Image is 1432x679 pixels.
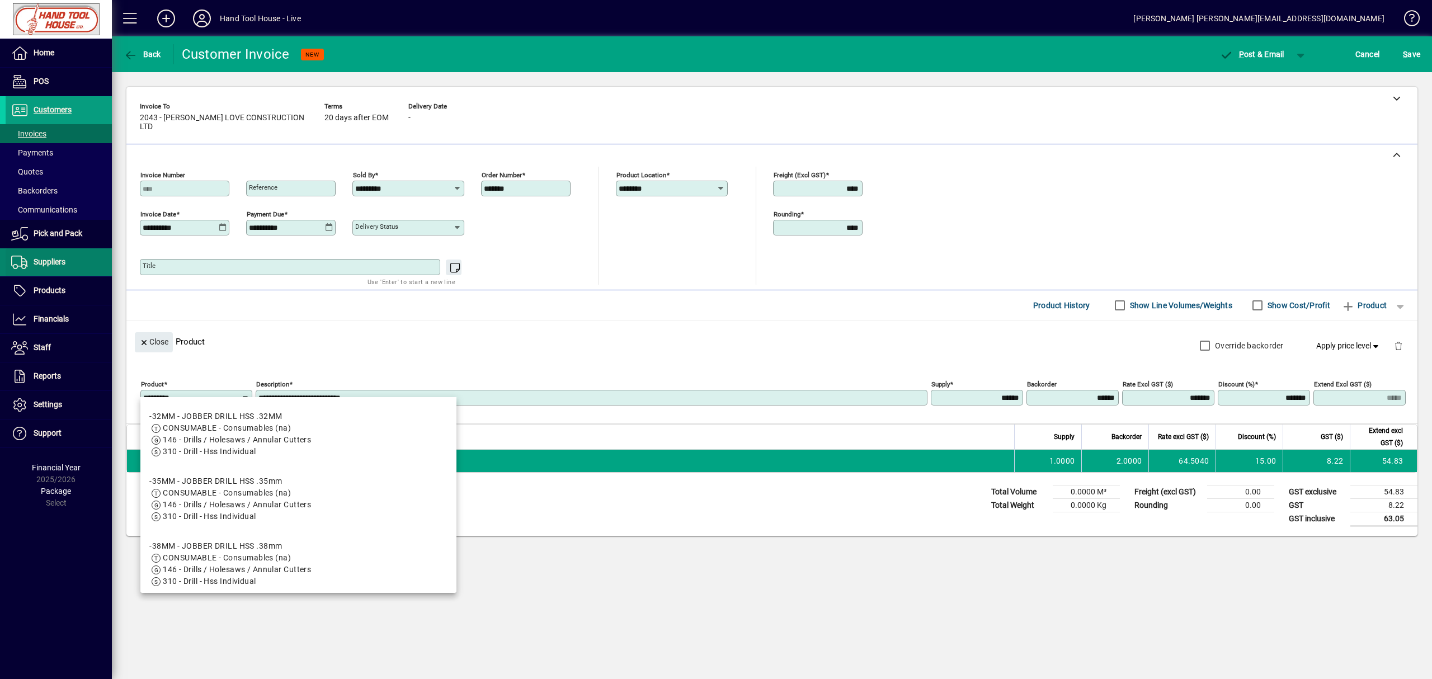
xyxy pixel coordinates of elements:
[141,380,164,388] mat-label: Product
[163,512,256,521] span: 310 - Drill - Hss Individual
[324,114,389,122] span: 20 days after EOM
[6,248,112,276] a: Suppliers
[126,321,1417,362] div: Product
[139,333,168,351] span: Close
[220,10,301,27] div: Hand Tool House - Live
[1283,512,1350,526] td: GST inclusive
[6,305,112,333] a: Financials
[6,334,112,362] a: Staff
[163,447,256,456] span: 310 - Drill - Hss Individual
[774,210,800,218] mat-label: Rounding
[1218,380,1255,388] mat-label: Discount (%)
[6,200,112,219] a: Communications
[34,428,62,437] span: Support
[1396,2,1418,39] a: Knowledge Base
[1029,295,1095,315] button: Product History
[149,540,311,552] div: -38MM - JOBBER DRILL HSS .38mm
[1341,296,1387,314] span: Product
[1216,450,1283,472] td: 15.00
[11,186,58,195] span: Backorders
[1312,336,1386,356] button: Apply price level
[1158,431,1209,443] span: Rate excl GST ($)
[140,466,456,531] mat-option: -35MM - JOBBER DRILL HSS .35mm
[140,402,456,466] mat-option: -32MM - JOBBER DRILL HSS .32MM
[1238,431,1276,443] span: Discount (%)
[1111,431,1142,443] span: Backorder
[1053,498,1120,512] td: 0.0000 Kg
[34,77,49,86] span: POS
[34,314,69,323] span: Financials
[6,419,112,447] a: Support
[1049,455,1075,466] span: 1.0000
[1400,44,1423,64] button: Save
[149,475,311,487] div: -35MM - JOBBER DRILL HSS .35mm
[6,277,112,305] a: Products
[1213,340,1284,351] label: Override backorder
[6,68,112,96] a: POS
[1336,295,1392,315] button: Product
[11,148,53,157] span: Payments
[184,8,220,29] button: Profile
[1207,498,1274,512] td: 0.00
[163,565,311,574] span: 146 - Drills / Holesaws / Annular Cutters
[140,531,456,596] mat-option: -38MM - JOBBER DRILL HSS .38mm
[1219,50,1284,59] span: ost & Email
[1350,450,1417,472] td: 54.83
[34,400,62,409] span: Settings
[163,435,311,444] span: 146 - Drills / Holesaws / Annular Cutters
[1054,431,1075,443] span: Supply
[124,50,161,59] span: Back
[182,45,290,63] div: Customer Invoice
[149,411,311,422] div: -32MM - JOBBER DRILL HSS .32MM
[34,371,61,380] span: Reports
[148,8,184,29] button: Add
[774,171,826,179] mat-label: Freight (excl GST)
[163,500,311,509] span: 146 - Drills / Holesaws / Annular Cutters
[1350,498,1417,512] td: 8.22
[353,171,375,179] mat-label: Sold by
[143,262,156,270] mat-label: Title
[1265,300,1330,311] label: Show Cost/Profit
[6,181,112,200] a: Backorders
[121,44,164,64] button: Back
[931,380,950,388] mat-label: Supply
[1283,450,1350,472] td: 8.22
[140,114,308,131] span: 2043 - [PERSON_NAME] LOVE CONSTRUCTION LTD
[163,423,291,432] span: CONSUMABLE - Consumables (na)
[1314,380,1372,388] mat-label: Extend excl GST ($)
[247,210,284,218] mat-label: Payment due
[1283,485,1350,498] td: GST exclusive
[11,129,46,138] span: Invoices
[11,205,77,214] span: Communications
[1321,431,1343,443] span: GST ($)
[6,39,112,67] a: Home
[1355,45,1380,63] span: Cancel
[163,577,256,586] span: 310 - Drill - Hss Individual
[1350,485,1417,498] td: 54.83
[6,162,112,181] a: Quotes
[616,171,666,179] mat-label: Product location
[135,332,173,352] button: Close
[34,105,72,114] span: Customers
[1053,485,1120,498] td: 0.0000 M³
[1156,455,1209,466] div: 64.5040
[1123,380,1173,388] mat-label: Rate excl GST ($)
[1385,340,1412,350] app-page-header-button: Delete
[355,223,398,230] mat-label: Delivery status
[1133,10,1384,27] div: [PERSON_NAME] [PERSON_NAME][EMAIL_ADDRESS][DOMAIN_NAME]
[32,463,81,472] span: Financial Year
[34,229,82,238] span: Pick and Pack
[1033,296,1090,314] span: Product History
[1353,44,1383,64] button: Cancel
[1027,380,1057,388] mat-label: Backorder
[482,171,522,179] mat-label: Order number
[305,51,319,58] span: NEW
[408,114,411,122] span: -
[41,487,71,496] span: Package
[140,171,185,179] mat-label: Invoice number
[163,553,291,562] span: CONSUMABLE - Consumables (na)
[6,220,112,248] a: Pick and Pack
[34,48,54,57] span: Home
[6,391,112,419] a: Settings
[1357,425,1403,449] span: Extend excl GST ($)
